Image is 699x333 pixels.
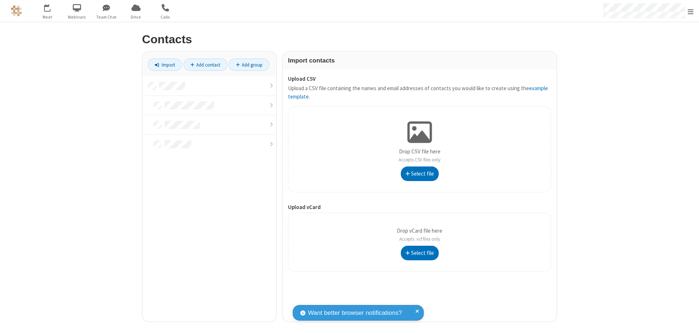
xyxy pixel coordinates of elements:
[401,246,439,260] button: Select file
[288,75,551,83] label: Upload CSV
[34,14,61,20] span: Meet
[288,84,551,101] p: Upload a CSV file containing the names and email addresses of contacts you would like to create u...
[288,85,548,100] a: example template
[288,57,551,64] h3: Import contacts
[152,14,179,20] span: Calls
[399,148,441,164] p: Drop CSV file here
[148,59,182,71] a: Import
[142,33,557,46] h2: Contacts
[399,157,441,163] span: Accepts CSV files only
[49,4,54,9] div: 9
[229,59,269,71] a: Add group
[397,227,442,243] p: Drop vCard file here
[399,236,440,242] span: Accepts .vcf files only
[288,203,551,212] label: Upload vCard
[93,14,120,20] span: Team Chat
[122,14,150,20] span: Drive
[11,5,22,16] img: QA Selenium DO NOT DELETE OR CHANGE
[308,308,402,318] span: Want better browser notifications?
[401,166,439,181] button: Select file
[183,59,228,71] a: Add contact
[63,14,91,20] span: Webinars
